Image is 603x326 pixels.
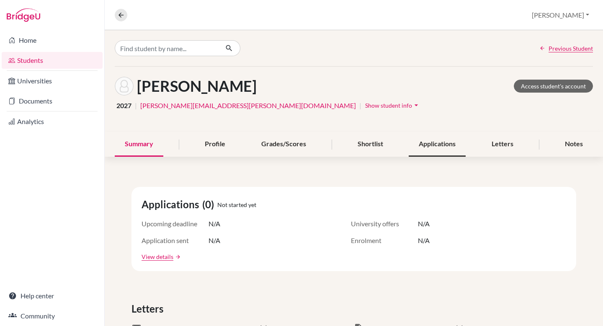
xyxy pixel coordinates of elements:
span: 2027 [116,101,131,111]
span: N/A [209,235,220,246]
span: | [359,101,361,111]
span: Upcoming deadline [142,219,209,229]
span: Letters [131,301,167,316]
a: Home [2,32,103,49]
a: Universities [2,72,103,89]
div: Profile [195,132,235,157]
span: Previous Student [549,44,593,53]
a: Help center [2,287,103,304]
a: arrow_forward [173,254,181,260]
img: Bridge-U [7,8,40,22]
span: | [135,101,137,111]
a: View details [142,252,173,261]
div: Grades/Scores [251,132,316,157]
div: Notes [555,132,593,157]
span: N/A [209,219,220,229]
a: Documents [2,93,103,109]
a: Community [2,308,103,324]
i: arrow_drop_down [412,101,420,109]
a: Students [2,52,103,69]
h1: [PERSON_NAME] [137,77,257,95]
div: Applications [409,132,466,157]
a: Previous Student [539,44,593,53]
a: Access student's account [514,80,593,93]
div: Summary [115,132,163,157]
span: (0) [202,197,217,212]
span: Enrolment [351,235,418,246]
span: Not started yet [217,200,256,209]
a: [PERSON_NAME][EMAIL_ADDRESS][PERSON_NAME][DOMAIN_NAME] [140,101,356,111]
span: N/A [418,235,430,246]
a: Analytics [2,113,103,130]
button: [PERSON_NAME] [528,7,593,23]
span: Applications [142,197,202,212]
span: Show student info [365,102,412,109]
button: Show student infoarrow_drop_down [365,99,421,112]
span: N/A [418,219,430,229]
div: Letters [482,132,523,157]
div: Shortlist [348,132,393,157]
span: Application sent [142,235,209,246]
span: University offers [351,219,418,229]
img: Ella Strimban's avatar [115,77,134,96]
input: Find student by name... [115,40,219,56]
